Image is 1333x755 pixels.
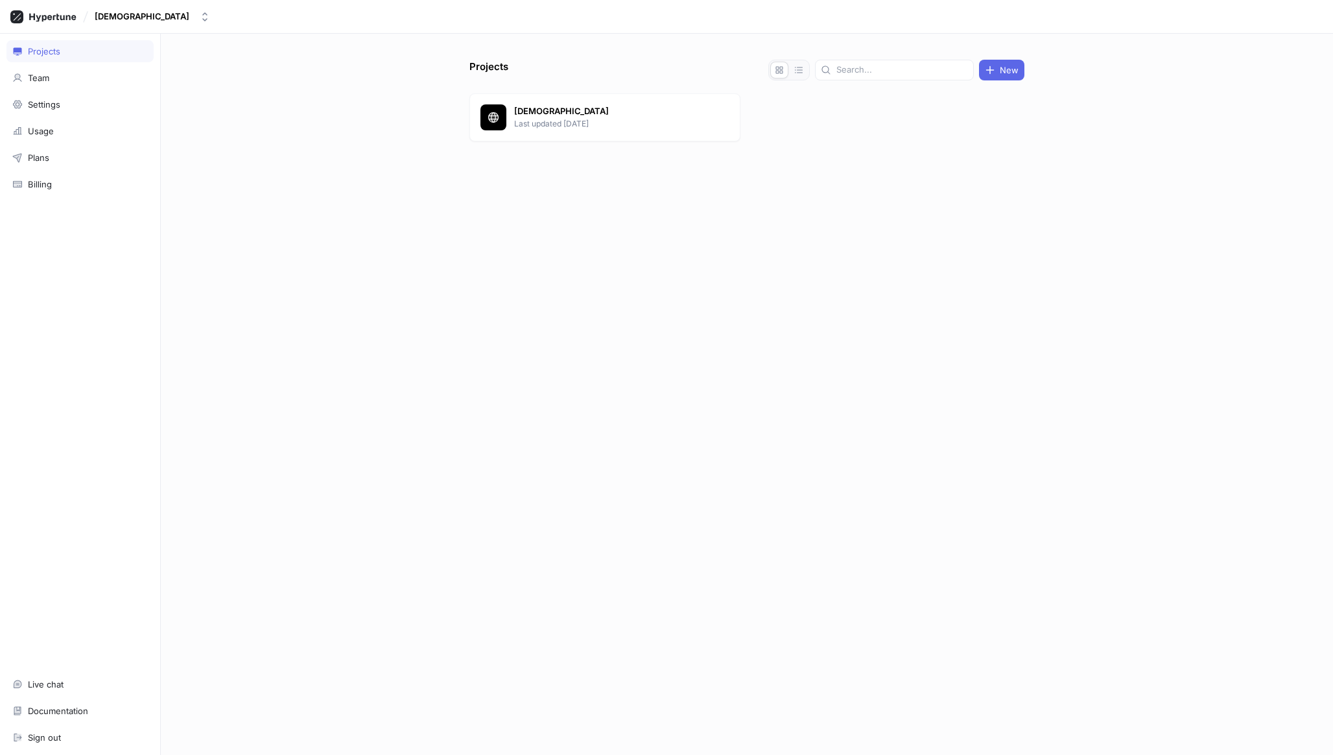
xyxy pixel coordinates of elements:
a: Usage [6,120,154,142]
button: [DEMOGRAPHIC_DATA] [89,6,215,27]
a: Billing [6,173,154,195]
div: Live chat [28,679,64,689]
div: Plans [28,152,49,163]
p: Projects [469,60,508,80]
div: Usage [28,126,54,136]
a: Team [6,67,154,89]
p: [DEMOGRAPHIC_DATA] [514,105,702,118]
div: Billing [28,179,52,189]
a: Projects [6,40,154,62]
div: Projects [28,46,60,56]
div: Settings [28,99,60,110]
a: Documentation [6,700,154,722]
p: Last updated [DATE] [514,118,702,130]
button: New [979,60,1024,80]
span: New [1000,66,1019,74]
div: Documentation [28,706,88,716]
input: Search... [836,64,968,77]
div: Team [28,73,49,83]
a: Plans [6,147,154,169]
div: Sign out [28,732,61,743]
div: [DEMOGRAPHIC_DATA] [95,11,189,22]
a: Settings [6,93,154,115]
